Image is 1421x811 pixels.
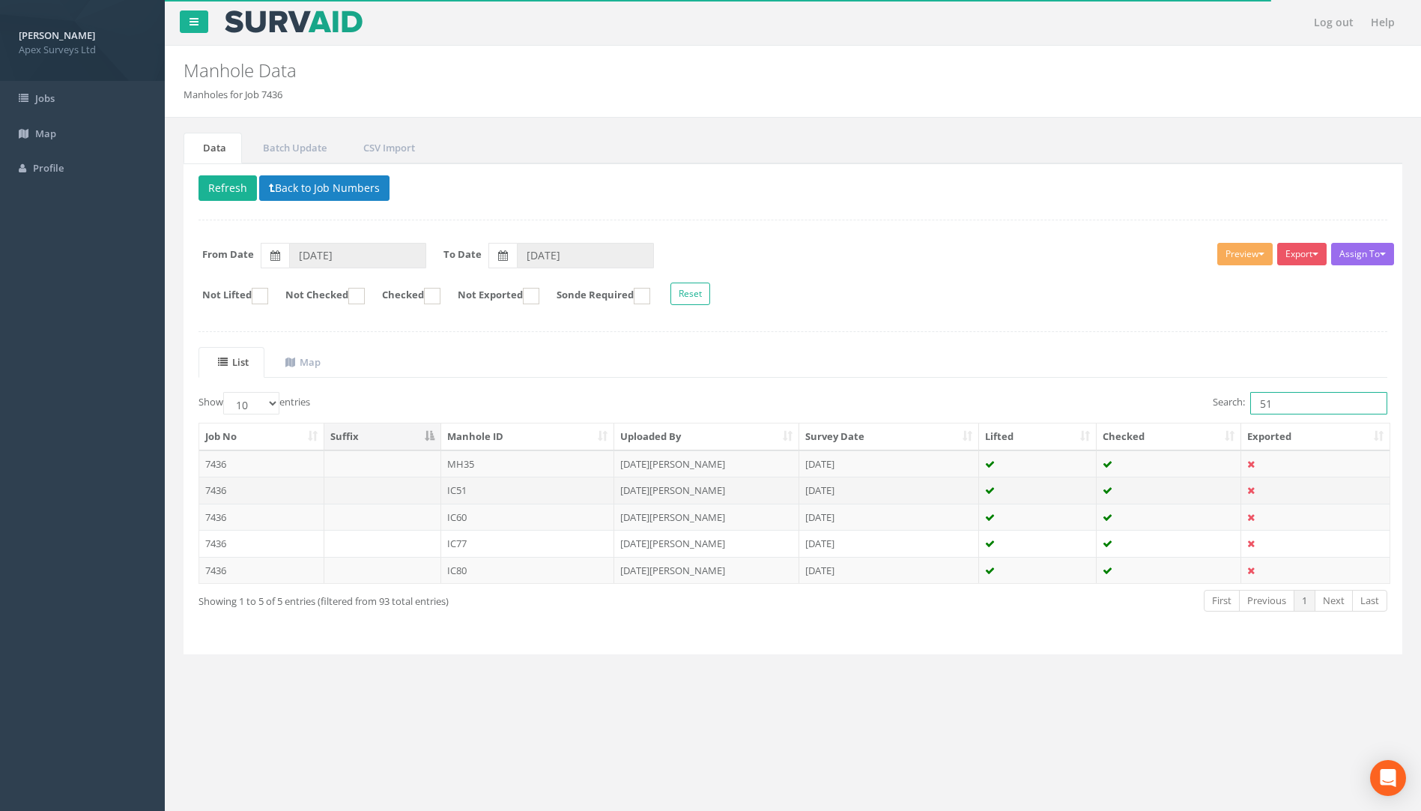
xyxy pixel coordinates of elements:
[1294,590,1315,612] a: 1
[199,450,324,477] td: 7436
[243,133,342,163] a: Batch Update
[799,504,979,531] td: [DATE]
[35,127,56,140] span: Map
[19,28,95,42] strong: [PERSON_NAME]
[199,557,324,584] td: 7436
[517,243,654,268] input: To Date
[441,423,615,450] th: Manhole ID: activate to sort column ascending
[1204,590,1240,612] a: First
[199,347,264,378] a: List
[289,243,426,268] input: From Date
[184,61,1196,80] h2: Manhole Data
[223,392,279,414] select: Showentries
[324,423,441,450] th: Suffix: activate to sort column descending
[33,161,64,175] span: Profile
[1331,243,1394,265] button: Assign To
[187,288,268,304] label: Not Lifted
[266,347,336,378] a: Map
[1213,392,1387,414] label: Search:
[443,288,539,304] label: Not Exported
[1217,243,1273,265] button: Preview
[614,557,799,584] td: [DATE][PERSON_NAME]
[614,423,799,450] th: Uploaded By: activate to sort column ascending
[367,288,440,304] label: Checked
[542,288,650,304] label: Sonde Required
[443,247,482,262] label: To Date
[1370,760,1406,796] div: Open Intercom Messenger
[199,530,324,557] td: 7436
[184,88,282,102] li: Manholes for Job 7436
[799,557,979,584] td: [DATE]
[344,133,431,163] a: CSV Import
[1277,243,1327,265] button: Export
[1352,590,1387,612] a: Last
[218,355,249,369] uib-tab-heading: List
[19,25,146,56] a: [PERSON_NAME] Apex Surveys Ltd
[614,477,799,504] td: [DATE][PERSON_NAME]
[441,450,615,477] td: MH35
[19,43,146,57] span: Apex Surveys Ltd
[199,588,681,609] div: Showing 1 to 5 of 5 entries (filtered from 93 total entries)
[441,477,615,504] td: IC51
[199,175,257,201] button: Refresh
[1097,423,1241,450] th: Checked: activate to sort column ascending
[199,477,324,504] td: 7436
[799,450,979,477] td: [DATE]
[799,530,979,557] td: [DATE]
[1241,423,1390,450] th: Exported: activate to sort column ascending
[1315,590,1353,612] a: Next
[670,283,710,305] button: Reset
[441,557,615,584] td: IC80
[199,504,324,531] td: 7436
[614,450,799,477] td: [DATE][PERSON_NAME]
[270,288,365,304] label: Not Checked
[1239,590,1294,612] a: Previous
[441,504,615,531] td: IC60
[979,423,1097,450] th: Lifted: activate to sort column ascending
[614,504,799,531] td: [DATE][PERSON_NAME]
[199,423,324,450] th: Job No: activate to sort column ascending
[799,423,979,450] th: Survey Date: activate to sort column ascending
[441,530,615,557] td: IC77
[1250,392,1387,414] input: Search:
[202,247,254,262] label: From Date
[199,392,310,414] label: Show entries
[184,133,242,163] a: Data
[799,477,979,504] td: [DATE]
[259,175,390,201] button: Back to Job Numbers
[614,530,799,557] td: [DATE][PERSON_NAME]
[35,91,55,105] span: Jobs
[285,355,321,369] uib-tab-heading: Map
